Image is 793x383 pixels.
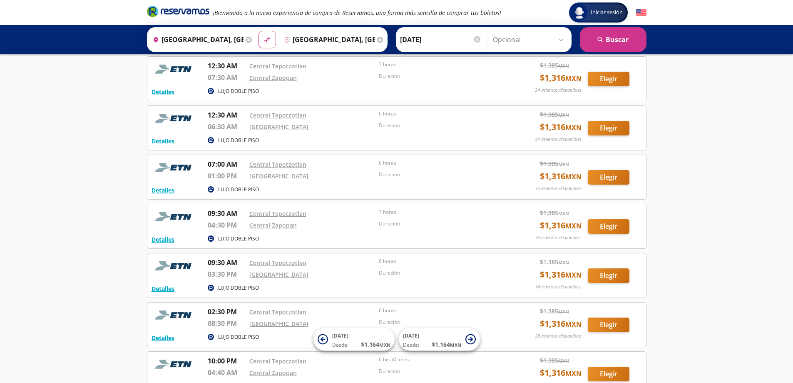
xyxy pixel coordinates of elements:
[152,235,174,244] button: Detalles
[588,72,629,86] button: Elegir
[540,61,569,70] span: $ 1,385
[558,112,569,118] small: MXN
[208,159,245,169] p: 07:00 AM
[208,220,245,230] p: 04:30 PM
[403,341,419,349] span: Desde:
[588,170,629,185] button: Elegir
[379,318,505,326] p: Duración
[152,186,174,195] button: Detalles
[208,356,245,366] p: 10:00 PM
[580,27,646,52] button: Buscar
[152,61,197,78] img: RESERVAMOS
[249,111,306,119] a: Central Tepotzotlan
[152,284,174,293] button: Detalles
[208,171,245,181] p: 01:00 PM
[493,29,567,50] input: Opcional
[208,208,245,218] p: 09:30 AM
[540,159,569,168] span: $ 1,385
[535,283,582,290] p: 34 asientos disponibles
[249,308,306,316] a: Central Tepotzotlan
[558,358,569,364] small: MXN
[152,137,174,145] button: Detalles
[147,5,209,20] a: Brand Logo
[379,171,505,178] p: Duración
[152,88,174,96] button: Detalles
[379,342,390,348] small: MXN
[379,368,505,375] p: Duración
[249,270,308,278] a: [GEOGRAPHIC_DATA]
[565,172,582,181] small: MXN
[540,258,569,266] span: $ 1,385
[249,221,297,229] a: Central Zapopan
[379,208,505,216] p: 7 horas
[213,9,501,17] em: ¡Bienvenido a la nueva experiencia de compra de Reservamos, una forma más sencilla de comprar tus...
[540,318,582,330] span: $ 1,316
[152,307,197,323] img: RESERVAMOS
[535,87,582,94] p: 34 asientos disponibles
[588,268,629,283] button: Elegir
[535,234,582,241] p: 34 asientos disponibles
[403,332,419,339] span: [DATE]
[540,268,582,281] span: $ 1,316
[565,123,582,132] small: MXN
[332,341,348,349] span: Desde:
[540,72,582,84] span: $ 1,316
[208,258,245,268] p: 09:30 AM
[208,110,245,120] p: 12:30 AM
[558,308,569,315] small: MXN
[399,328,480,351] button: [DATE]Desde:$1,164MXN
[218,137,259,144] p: LUJO DOBLE PISO
[565,74,582,83] small: MXN
[379,73,505,80] p: Duración
[218,284,259,292] p: LUJO DOBLE PISO
[208,269,245,279] p: 03:30 PM
[565,320,582,329] small: MXN
[540,356,569,365] span: $ 1,385
[149,29,244,50] input: Buscar Origen
[588,318,629,332] button: Elegir
[565,270,582,280] small: MXN
[249,74,297,82] a: Central Zapopan
[152,356,197,373] img: RESERVAMOS
[558,210,569,216] small: MXN
[361,340,390,349] span: $ 1,164
[208,318,245,328] p: 08:30 PM
[249,172,308,180] a: [GEOGRAPHIC_DATA]
[379,159,505,167] p: 6 horas
[313,328,395,351] button: [DATE]Desde:$1,164MXN
[540,170,582,183] span: $ 1,316
[152,258,197,274] img: RESERVAMOS
[208,73,245,83] p: 07:30 AM
[281,29,375,50] input: Buscar Destino
[379,220,505,228] p: Duración
[588,219,629,234] button: Elegir
[565,221,582,230] small: MXN
[218,186,259,193] p: LUJO DOBLE PISO
[588,367,629,381] button: Elegir
[558,259,569,265] small: MXN
[540,121,582,133] span: $ 1,316
[379,307,505,314] p: 6 horas
[540,110,569,119] span: $ 1,385
[152,159,197,176] img: RESERVAMOS
[379,269,505,277] p: Duración
[208,122,245,132] p: 06:30 AM
[379,110,505,118] p: 6 horas
[249,160,306,168] a: Central Tepotzotlan
[218,88,259,95] p: LUJO DOBLE PISO
[152,333,174,342] button: Detalles
[208,307,245,317] p: 02:30 PM
[535,136,582,143] p: 34 asientos disponibles
[332,332,348,339] span: [DATE]
[379,122,505,129] p: Duración
[218,235,259,243] p: LUJO DOBLE PISO
[450,342,461,348] small: MXN
[208,61,245,71] p: 12:30 AM
[152,110,197,127] img: RESERVAMOS
[208,368,245,378] p: 04:40 AM
[540,219,582,232] span: $ 1,316
[535,185,582,192] p: 33 asientos disponibles
[540,367,582,379] span: $ 1,316
[152,208,197,225] img: RESERVAMOS
[540,307,569,315] span: $ 1,385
